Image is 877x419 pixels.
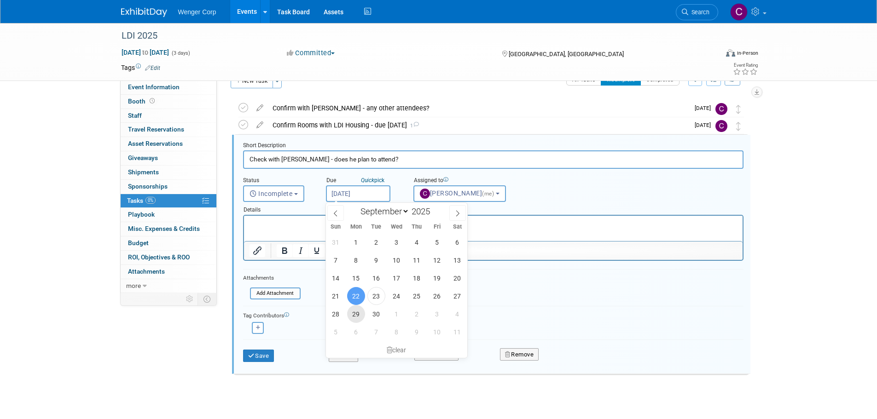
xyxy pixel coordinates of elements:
[367,233,385,251] span: September 2, 2025
[347,323,365,341] span: October 6, 2025
[121,166,216,179] a: Shipments
[252,104,268,112] a: edit
[347,287,365,305] span: September 22, 2025
[121,48,169,57] span: [DATE] [DATE]
[121,123,216,137] a: Travel Reservations
[118,28,704,44] div: LDI 2025
[715,120,727,132] img: Cynde Bock
[428,305,446,323] span: October 3, 2025
[408,287,426,305] span: September 25, 2025
[726,49,735,57] img: Format-Inperson.png
[664,48,759,62] div: Event Format
[268,117,689,133] div: Confirm Rooms with LDI Housing - due [DATE]
[367,305,385,323] span: September 30, 2025
[126,282,141,289] span: more
[326,224,346,230] span: Sun
[128,268,165,275] span: Attachments
[428,323,446,341] span: October 10, 2025
[413,185,506,202] button: [PERSON_NAME](me)
[121,194,216,208] a: Tasks0%
[121,208,216,222] a: Playbook
[367,251,385,269] span: September 9, 2025
[407,224,427,230] span: Thu
[482,190,494,197] span: (me)
[408,233,426,251] span: September 4, 2025
[128,140,183,147] span: Asset Reservations
[293,244,308,257] button: Italic
[121,63,160,72] td: Tags
[413,177,528,185] div: Assigned to
[309,244,325,257] button: Underline
[121,95,216,109] a: Booth
[243,274,301,282] div: Attachments
[428,233,446,251] span: September 5, 2025
[327,305,345,323] span: September 28, 2025
[145,197,156,204] span: 0%
[243,202,743,215] div: Details
[327,233,345,251] span: August 31, 2025
[388,287,406,305] span: September 24, 2025
[243,350,274,362] button: Save
[326,177,400,185] div: Due
[128,112,142,119] span: Staff
[121,222,216,236] a: Misc. Expenses & Credits
[128,83,180,91] span: Event Information
[695,105,715,111] span: [DATE]
[197,293,216,305] td: Toggle Event Tabs
[243,185,304,202] button: Incomplete
[178,8,216,16] span: Wenger Corp
[244,216,743,241] iframe: Rich Text Area
[327,269,345,287] span: September 14, 2025
[448,323,466,341] span: October 11, 2025
[127,197,156,204] span: Tasks
[737,50,758,57] div: In-Person
[448,269,466,287] span: September 20, 2025
[448,251,466,269] span: September 13, 2025
[250,244,265,257] button: Insert/edit link
[420,189,496,197] span: [PERSON_NAME]
[361,177,374,184] i: Quick
[277,244,292,257] button: Bold
[736,122,741,131] i: Move task
[359,177,386,184] a: Quickpick
[408,269,426,287] span: September 18, 2025
[128,126,184,133] span: Travel Reservations
[347,233,365,251] span: September 1, 2025
[148,98,157,104] span: Booth not reserved yet
[128,253,190,261] span: ROI, Objectives & ROO
[121,109,216,123] a: Staff
[128,168,159,176] span: Shipments
[346,224,366,230] span: Mon
[356,206,409,217] select: Month
[128,225,200,232] span: Misc. Expenses & Credits
[121,8,167,17] img: ExhibitDay
[243,150,743,168] input: Name of task or a short description
[388,323,406,341] span: October 8, 2025
[327,287,345,305] span: September 21, 2025
[366,224,386,230] span: Tue
[243,310,743,320] div: Tag Contributors
[326,185,390,202] input: Due Date
[121,265,216,279] a: Attachments
[182,293,198,305] td: Personalize Event Tab Strip
[730,3,748,21] img: Cynde Bock
[676,4,718,20] a: Search
[284,48,338,58] button: Committed
[141,49,150,56] span: to
[388,233,406,251] span: September 3, 2025
[388,269,406,287] span: September 17, 2025
[428,251,446,269] span: September 12, 2025
[128,154,158,161] span: Giveaways
[121,236,216,250] a: Budget
[121,80,216,94] a: Event Information
[448,305,466,323] span: October 4, 2025
[121,151,216,165] a: Giveaways
[347,251,365,269] span: September 8, 2025
[695,122,715,128] span: [DATE]
[128,183,168,190] span: Sponsorships
[408,323,426,341] span: October 9, 2025
[408,305,426,323] span: October 2, 2025
[367,269,385,287] span: September 16, 2025
[427,224,447,230] span: Fri
[268,100,689,116] div: Confirm with [PERSON_NAME] - any other attendees?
